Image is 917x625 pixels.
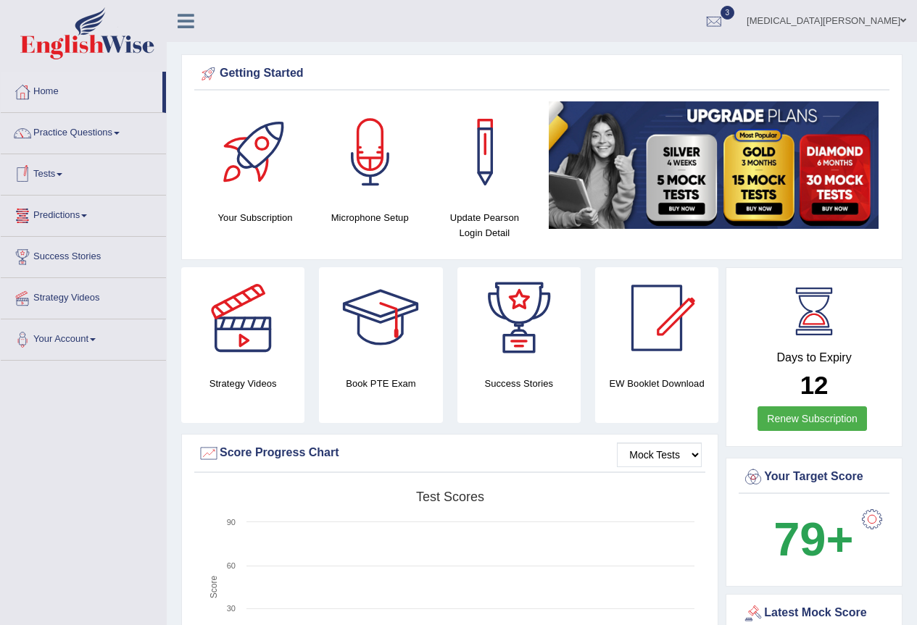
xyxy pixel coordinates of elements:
[227,604,236,613] text: 30
[198,442,702,464] div: Score Progress Chart
[742,466,886,488] div: Your Target Score
[227,561,236,570] text: 60
[434,210,534,240] h4: Update Pearson Login Detail
[595,376,718,391] h4: EW Booklet Download
[320,210,420,225] h4: Microphone Setup
[457,376,581,391] h4: Success Stories
[205,210,305,225] h4: Your Subscription
[416,490,484,504] tspan: Test scores
[800,371,829,399] b: 12
[773,513,853,566] b: 79+
[1,319,166,356] a: Your Account
[549,101,879,229] img: small5.jpg
[209,576,219,599] tspan: Score
[319,376,442,391] h4: Book PTE Exam
[1,196,166,232] a: Predictions
[1,154,166,190] a: Tests
[1,278,166,314] a: Strategy Videos
[227,518,236,527] text: 90
[181,376,304,391] h4: Strategy Videos
[721,6,735,20] span: 3
[198,63,886,85] div: Getting Started
[758,406,867,431] a: Renew Subscription
[1,237,166,273] a: Success Stories
[742,351,886,364] h4: Days to Expiry
[1,113,166,149] a: Practice Questions
[742,603,886,624] div: Latest Mock Score
[1,72,162,108] a: Home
